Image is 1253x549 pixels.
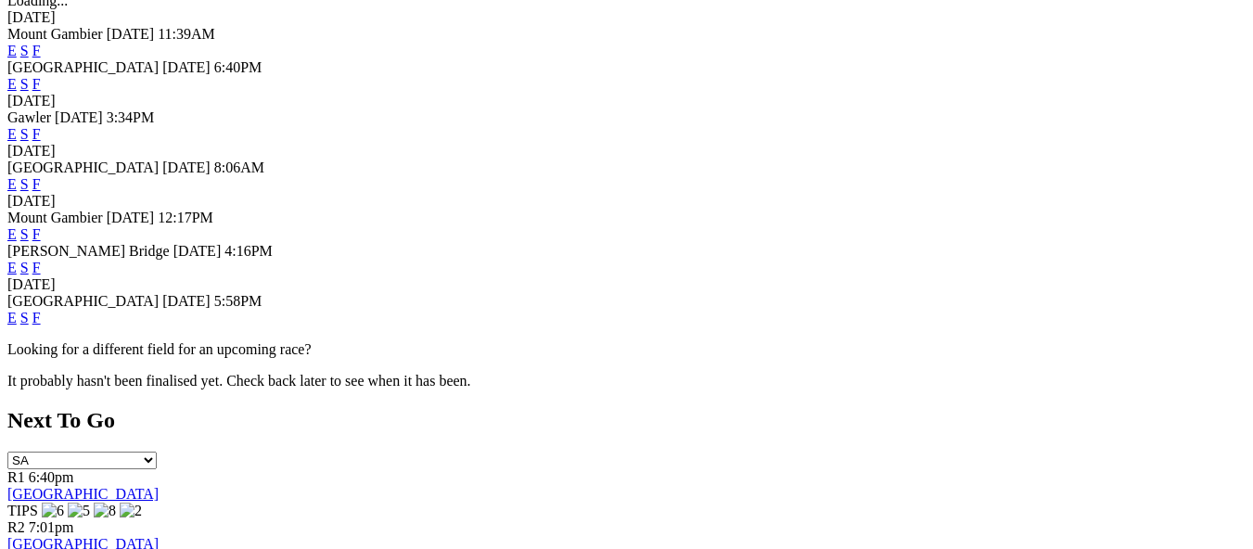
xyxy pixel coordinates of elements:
a: S [20,176,29,192]
span: [GEOGRAPHIC_DATA] [7,160,159,175]
a: S [20,260,29,275]
a: F [32,126,41,142]
span: [DATE] [173,243,222,259]
span: 4:16PM [224,243,273,259]
span: R2 [7,519,25,535]
span: Gawler [7,109,51,125]
a: F [32,76,41,92]
partial: It probably hasn't been finalised yet. Check back later to see when it has been. [7,373,471,389]
a: S [20,310,29,326]
img: 2 [120,503,142,519]
span: [DATE] [55,109,103,125]
a: E [7,226,17,242]
span: 6:40PM [214,59,262,75]
img: 5 [68,503,90,519]
img: 8 [94,503,116,519]
p: Looking for a different field for an upcoming race? [7,341,1246,358]
a: E [7,310,17,326]
div: [DATE] [7,193,1246,210]
h2: Next To Go [7,408,1246,433]
span: [GEOGRAPHIC_DATA] [7,293,159,309]
div: [DATE] [7,143,1246,160]
span: 8:06AM [214,160,264,175]
a: F [32,226,41,242]
span: R1 [7,469,25,485]
span: [DATE] [162,160,211,175]
span: [DATE] [162,293,211,309]
span: [DATE] [162,59,211,75]
a: E [7,126,17,142]
a: S [20,226,29,242]
a: [GEOGRAPHIC_DATA] [7,486,159,502]
a: S [20,43,29,58]
span: 5:58PM [214,293,262,309]
span: Mount Gambier [7,210,103,225]
span: [DATE] [107,26,155,42]
span: Mount Gambier [7,26,103,42]
div: [DATE] [7,93,1246,109]
a: E [7,176,17,192]
span: [DATE] [107,210,155,225]
a: E [7,43,17,58]
a: E [7,260,17,275]
a: S [20,126,29,142]
span: 7:01pm [29,519,74,535]
a: F [32,310,41,326]
span: 11:39AM [158,26,215,42]
a: E [7,76,17,92]
span: 6:40pm [29,469,74,485]
img: 6 [42,503,64,519]
span: 3:34PM [107,109,155,125]
a: F [32,260,41,275]
a: F [32,43,41,58]
a: F [32,176,41,192]
span: [PERSON_NAME] Bridge [7,243,170,259]
a: S [20,76,29,92]
div: [DATE] [7,276,1246,293]
span: [GEOGRAPHIC_DATA] [7,59,159,75]
div: [DATE] [7,9,1246,26]
span: TIPS [7,503,38,518]
span: 12:17PM [158,210,213,225]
